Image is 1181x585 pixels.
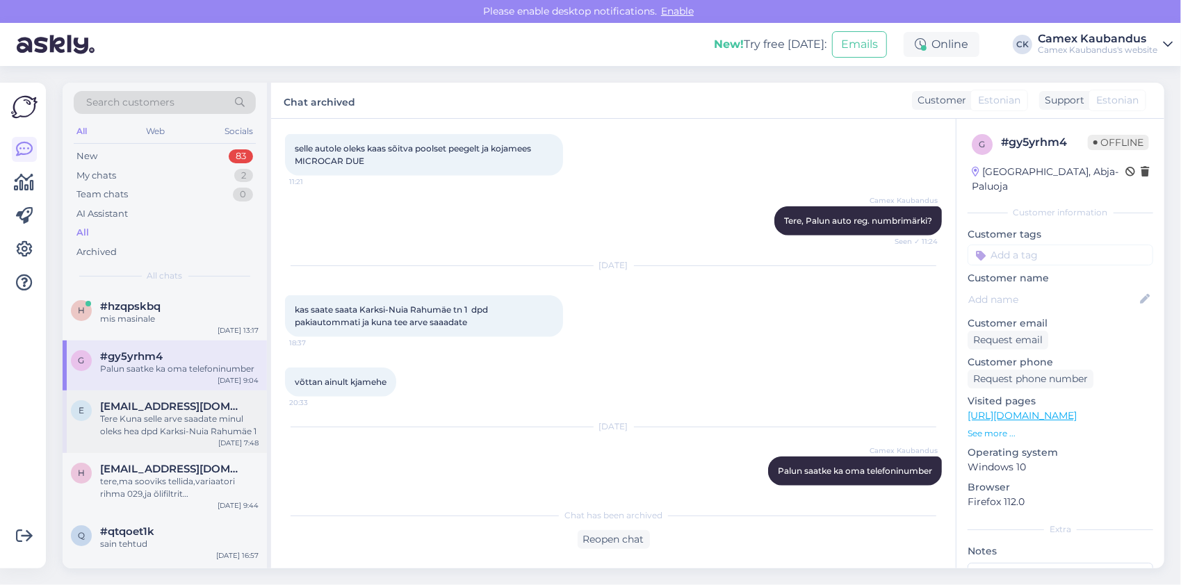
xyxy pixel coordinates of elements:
[295,143,533,166] span: selle autole oleks kaas sõitva poolset peegelt ja kojamees MICROCAR DUE
[76,245,117,259] div: Archived
[78,530,85,541] span: q
[218,438,259,448] div: [DATE] 7:48
[100,400,245,413] span: erichhiiesalu@hotmail.com
[78,305,85,315] span: h
[1038,44,1157,56] div: Camex Kaubandus's website
[76,169,116,183] div: My chats
[100,350,163,363] span: #gy5yrhm4
[289,176,341,187] span: 11:21
[968,316,1153,331] p: Customer email
[76,188,128,201] div: Team chats
[979,139,986,149] span: g
[778,465,932,476] span: Palun saatke ka oma telefoninumber
[1013,35,1032,54] div: CK
[968,460,1153,475] p: Windows 10
[870,445,938,456] span: Camex Kaubandus
[912,93,966,108] div: Customer
[295,377,386,387] span: võttan ainult kjamehe
[657,5,698,17] span: Enable
[216,550,259,561] div: [DATE] 16:57
[76,149,97,163] div: New
[74,122,90,140] div: All
[234,169,253,183] div: 2
[78,468,85,478] span: h
[968,245,1153,265] input: Add a tag
[233,188,253,201] div: 0
[1039,93,1084,108] div: Support
[1038,33,1173,56] a: Camex KaubandusCamex Kaubandus's website
[285,259,942,272] div: [DATE]
[968,495,1153,509] p: Firefox 112.0
[968,523,1153,536] div: Extra
[968,331,1048,349] div: Request email
[218,500,259,511] div: [DATE] 9:44
[218,375,259,386] div: [DATE] 9:04
[714,36,826,53] div: Try free [DATE]:
[968,427,1153,440] p: See more ...
[886,486,938,497] span: 9:04
[222,122,256,140] div: Socials
[76,207,128,221] div: AI Assistant
[76,226,89,240] div: All
[904,32,979,57] div: Online
[229,149,253,163] div: 83
[968,445,1153,460] p: Operating system
[100,413,259,438] div: Tere Kuna selle arve saadate minul oleks hea dpd Karksi-Nuia Rahumäe 1
[564,509,662,522] span: Chat has been archived
[870,195,938,206] span: Camex Kaubandus
[972,165,1125,194] div: [GEOGRAPHIC_DATA], Abja-Paluoja
[100,363,259,375] div: Palun saatke ka oma telefoninumber
[714,38,744,51] b: New!
[100,300,161,313] span: #hzqpskbq
[285,420,942,433] div: [DATE]
[968,394,1153,409] p: Visited pages
[968,292,1137,307] input: Add name
[144,122,168,140] div: Web
[1088,135,1149,150] span: Offline
[295,304,490,327] span: kas saate saata Karksi-Nuia Rahumäe tn 1 dpd pakiautommati ja kuna tee arve saaadate
[968,206,1153,219] div: Customer information
[218,325,259,336] div: [DATE] 13:17
[832,31,887,58] button: Emails
[968,271,1153,286] p: Customer name
[79,405,84,415] span: e
[784,215,932,226] span: Tere, Palun auto reg. numbrimärki?
[968,227,1153,242] p: Customer tags
[100,475,259,500] div: tere,ma sooviks tellida,variaatori rihma 029,ja õlifiltrit [PERSON_NAME],ja kadrina omniva pakiau...
[968,544,1153,559] p: Notes
[1038,33,1157,44] div: Camex Kaubandus
[79,355,85,365] span: g
[289,338,341,348] span: 18:37
[11,94,38,120] img: Askly Logo
[284,91,355,110] label: Chat archived
[968,355,1153,370] p: Customer phone
[86,95,174,110] span: Search customers
[1096,93,1139,108] span: Estonian
[886,236,938,247] span: Seen ✓ 11:24
[968,370,1093,388] div: Request phone number
[100,463,245,475] span: helina.tohvri@mail.ee
[1001,134,1088,151] div: # gy5yrhm4
[578,530,650,549] div: Reopen chat
[289,397,341,408] span: 20:33
[968,409,1077,422] a: [URL][DOMAIN_NAME]
[100,525,154,538] span: #qtqoet1k
[978,93,1020,108] span: Estonian
[147,270,183,282] span: All chats
[100,538,259,550] div: sain tehtud
[968,480,1153,495] p: Browser
[100,313,259,325] div: mis masinale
